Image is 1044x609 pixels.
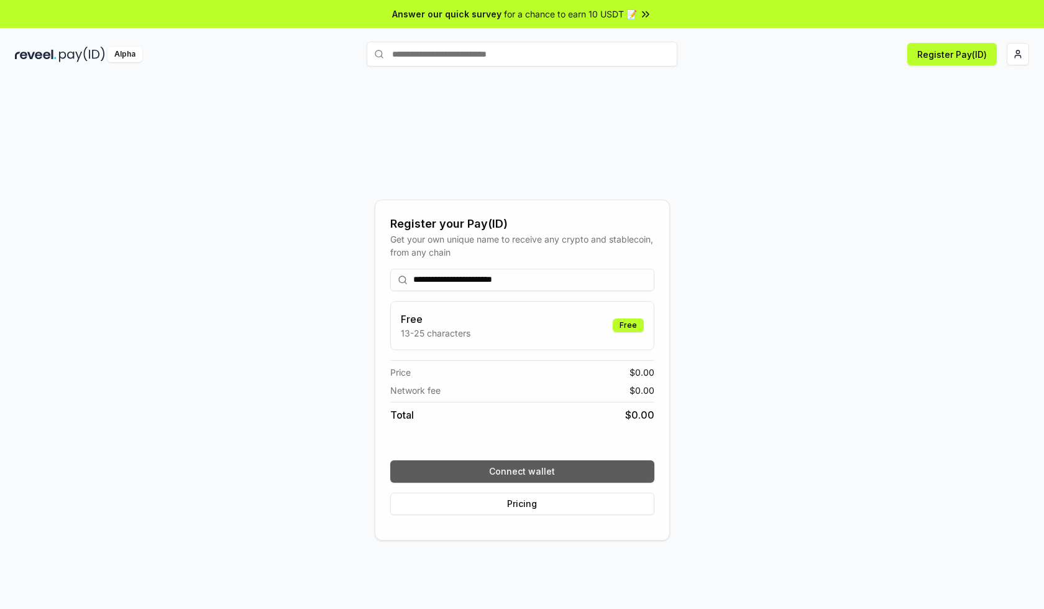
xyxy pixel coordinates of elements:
p: 13-25 characters [401,327,470,340]
button: Connect wallet [390,460,654,483]
div: Get your own unique name to receive any crypto and stablecoin, from any chain [390,233,654,259]
div: Register your Pay(ID) [390,215,654,233]
button: Register Pay(ID) [907,43,997,65]
span: $ 0.00 [625,407,654,422]
span: Answer our quick survey [392,7,501,21]
span: Price [390,366,411,379]
h3: Free [401,312,470,327]
img: reveel_dark [15,47,57,62]
div: Free [613,318,644,332]
span: for a chance to earn 10 USDT 📝 [504,7,637,21]
button: Pricing [390,493,654,515]
img: pay_id [59,47,105,62]
span: $ 0.00 [630,366,654,379]
span: Network fee [390,384,441,397]
span: $ 0.00 [630,384,654,397]
div: Alpha [108,47,142,62]
span: Total [390,407,414,422]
